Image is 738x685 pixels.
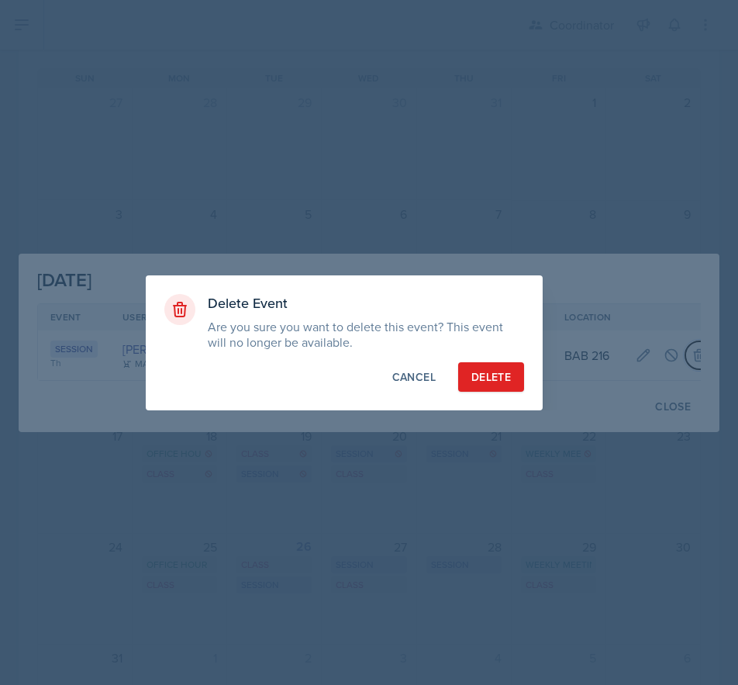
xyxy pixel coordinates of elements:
p: Are you sure you want to delete this event? This event will no longer be available. [208,319,524,350]
h3: Delete Event [208,294,524,313]
button: Cancel [379,362,449,392]
button: Delete [458,362,524,392]
div: Delete [471,369,511,385]
div: Cancel [392,369,436,385]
